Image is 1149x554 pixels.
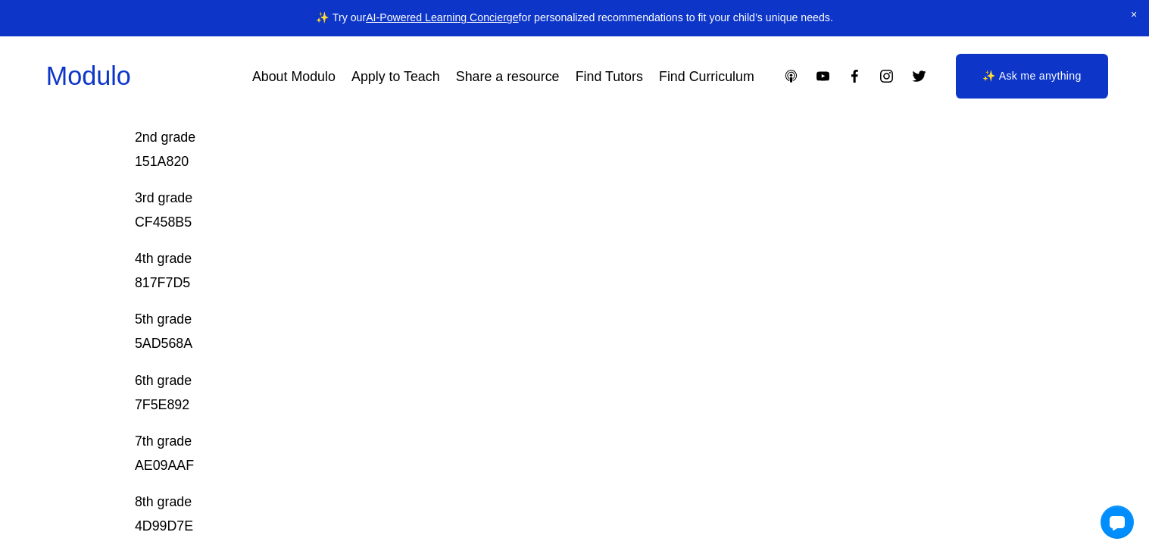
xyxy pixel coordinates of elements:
[847,68,863,84] a: Facebook
[576,63,643,90] a: Find Tutors
[252,63,336,90] a: About Modulo
[815,68,831,84] a: YouTube
[956,54,1109,99] a: ✨ Ask me anything
[135,246,926,295] p: 4th grade 817F7D5
[46,61,131,90] a: Modulo
[135,307,926,355] p: 5th grade 5AD568A
[135,101,926,174] p: 2nd grade 151A820
[456,63,560,90] a: Share a resource
[879,68,895,84] a: Instagram
[351,63,440,90] a: Apply to Teach
[135,368,926,417] p: 6th grade 7F5E892
[659,63,754,90] a: Find Curriculum
[366,11,518,23] a: AI-Powered Learning Concierge
[911,68,927,84] a: Twitter
[783,68,799,84] a: Apple Podcasts
[135,186,926,234] p: 3rd grade CF458B5
[135,429,926,477] p: 7th grade AE09AAF
[135,490,926,538] p: 8th grade 4D99D7E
